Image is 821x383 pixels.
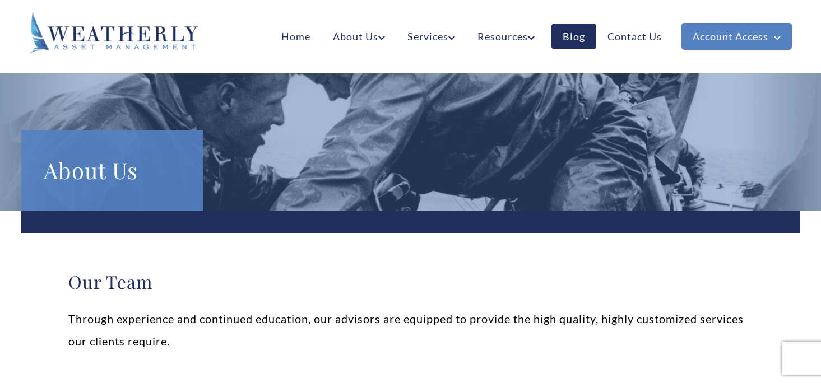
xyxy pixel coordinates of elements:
[44,152,181,188] h1: About Us
[270,24,322,49] a: Home
[322,24,396,49] a: About Us
[681,23,792,50] a: Account Access
[68,307,753,352] p: Through experience and continued education, our advisors are equipped to provide the high quality...
[30,12,198,54] img: Weatherly
[396,24,466,49] a: Services
[551,24,596,49] a: Blog
[466,24,546,49] a: Resources
[596,24,673,49] a: Contact Us
[68,270,753,293] h2: Our Team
